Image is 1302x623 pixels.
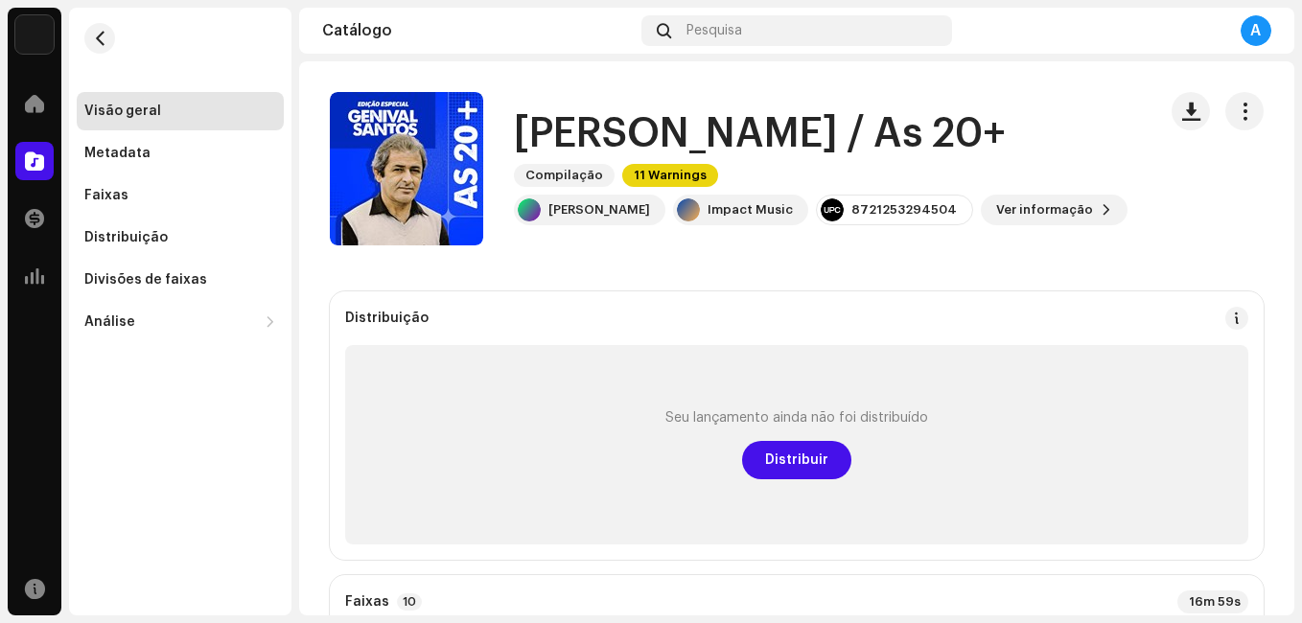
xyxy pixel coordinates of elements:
span: Distribuir [765,441,828,479]
span: Pesquisa [686,23,742,38]
span: Compilação [514,164,615,187]
div: Catálogo [322,23,634,38]
span: Ver informação [996,191,1093,229]
div: Seu lançamento ainda não foi distribuído [665,410,928,426]
div: [PERSON_NAME] [548,202,650,218]
button: Distribuir [742,441,851,479]
span: 11 Warnings [622,164,718,187]
re-m-nav-item: Visão geral [77,92,284,130]
img: c86870aa-2232-4ba3-9b41-08f587110171 [15,15,54,54]
div: Divisões de faixas [84,272,207,288]
div: Faixas [84,188,128,203]
div: Análise [84,314,135,330]
strong: Faixas [345,594,389,610]
re-m-nav-dropdown: Análise [77,303,284,341]
re-m-nav-item: Faixas [77,176,284,215]
div: Distribuição [84,230,168,245]
div: 16m 59s [1177,590,1248,613]
h1: [PERSON_NAME] / As 20+ [514,112,1006,156]
re-m-nav-item: Divisões de faixas [77,261,284,299]
button: Ver informação [981,195,1128,225]
div: 8721253294504 [851,202,957,218]
div: Distribuição [345,311,429,326]
p-badge: 10 [397,593,422,611]
div: Metadata [84,146,151,161]
re-m-nav-item: Metadata [77,134,284,173]
re-m-nav-item: Distribuição [77,219,284,257]
div: Visão geral [84,104,161,119]
div: Impact Music [708,202,793,218]
div: A [1241,15,1271,46]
